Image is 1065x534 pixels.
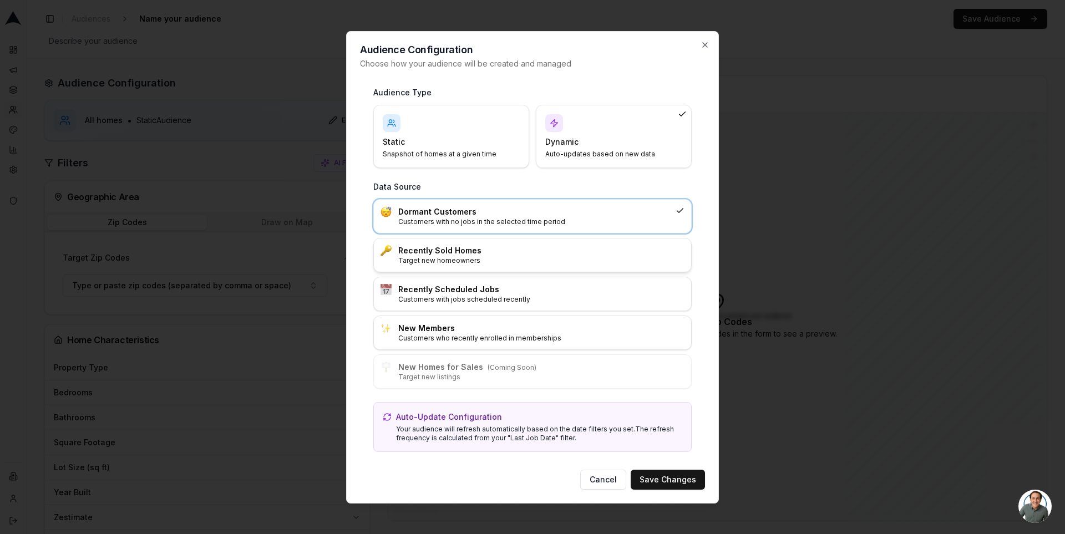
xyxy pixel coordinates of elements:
p: Target new homeowners [398,256,684,265]
img: :sleeping: [381,206,392,217]
h4: Dynamic [545,136,669,148]
div: :key:Recently Sold HomesTarget new homeowners [373,238,692,272]
p: Auto-updates based on new data [545,150,669,159]
img: :calendar: [381,284,392,295]
div: DynamicAuto-updates based on new data [536,105,692,168]
p: Customers with jobs scheduled recently [398,295,684,304]
div: :calendar:Recently Scheduled JobsCustomers with jobs scheduled recently [373,277,692,311]
h3: Audience Type [373,87,692,98]
p: Customers who recently enrolled in memberships [398,334,684,343]
h3: Data Source [373,181,692,192]
p: Target new listings [398,373,684,382]
h4: Static [383,136,506,148]
div: :placard:New Homes for Sales(Coming Soon)Target new listings [373,354,692,389]
div: StaticSnapshot of homes at a given time [373,105,529,168]
button: Cancel [580,470,626,490]
div: ✨New MembersCustomers who recently enrolled in memberships [373,316,692,350]
h3: Recently Scheduled Jobs [398,284,684,295]
p: Customers with no jobs in the selected time period [398,217,671,226]
p: Snapshot of homes at a given time [383,150,506,159]
img: :placard: [381,362,392,373]
img: :key: [381,245,392,256]
div: :sleeping:Dormant CustomersCustomers with no jobs in the selected time period [373,199,692,233]
h3: New Homes for Sales [398,362,684,373]
h3: New Members [398,323,684,334]
h3: Recently Sold Homes [398,245,684,256]
span: (Coming Soon) [488,363,536,372]
img: ✨ [381,323,392,334]
p: Your audience will refresh automatically based on the date filters you set. The refresh frequency... [396,425,682,443]
p: Auto-Update Configuration [396,411,502,423]
h2: Audience Configuration [360,45,705,55]
h3: Dormant Customers [398,206,671,217]
button: Save Changes [631,470,705,490]
p: Choose how your audience will be created and managed [360,58,705,69]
